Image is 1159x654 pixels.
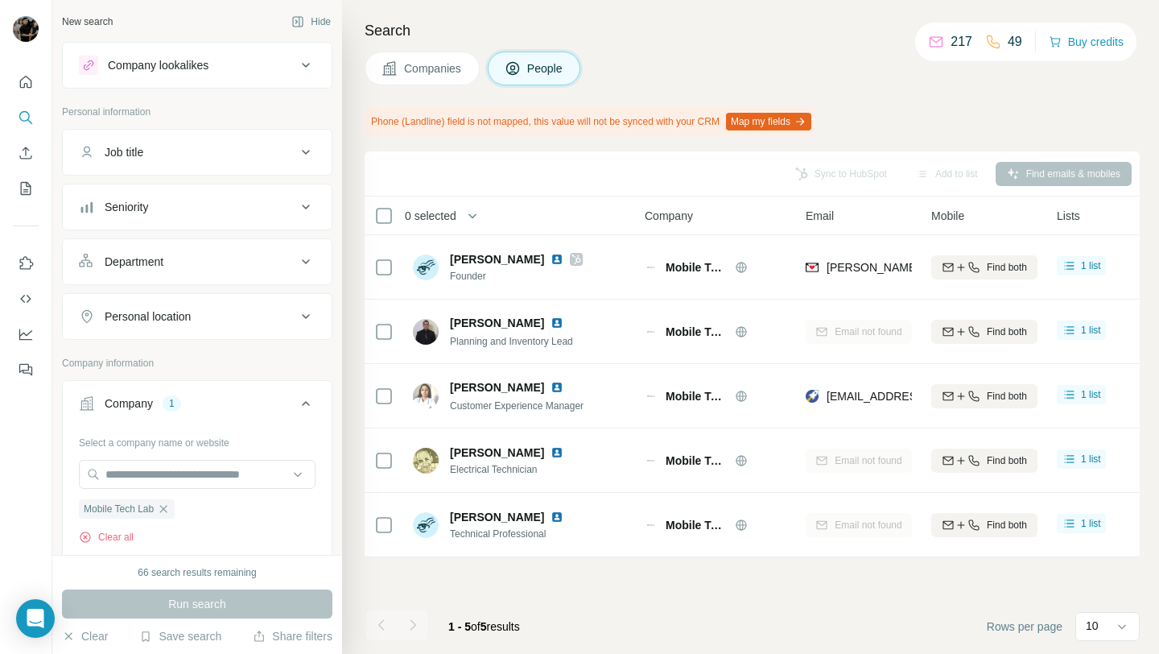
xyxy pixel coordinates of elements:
img: Logo of Mobile Tech Lab [645,519,658,532]
span: [EMAIL_ADDRESS][DOMAIN_NAME] [827,390,1017,403]
span: 1 list [1081,452,1101,466]
span: Mobile Tech Lab [84,502,154,516]
span: Find both [987,453,1027,468]
span: [PERSON_NAME] [450,251,544,267]
span: [PERSON_NAME] [450,315,544,331]
img: Logo of Mobile Tech Lab [645,261,658,274]
button: Seniority [63,188,332,226]
span: Email [806,208,834,224]
button: My lists [13,174,39,203]
div: Seniority [105,199,148,215]
div: 1 [163,396,181,411]
span: Company [645,208,693,224]
button: Department [63,242,332,281]
button: Buy credits [1049,31,1124,53]
img: LinkedIn logo [551,446,563,459]
span: Mobile Tech Lab [666,388,727,404]
span: Mobile Tech Lab [666,259,727,275]
img: Avatar [413,448,439,474]
div: Personal location [105,308,191,325]
img: LinkedIn logo [551,253,563,266]
button: Find both [931,255,1037,279]
button: Search [13,103,39,132]
span: 1 list [1081,387,1101,402]
button: Save search [139,628,221,644]
span: Find both [987,325,1027,339]
img: Logo of Mobile Tech Lab [645,325,658,338]
img: Logo of Mobile Tech Lab [645,454,658,467]
span: Lists [1057,208,1080,224]
span: Find both [987,389,1027,404]
img: provider rocketreach logo [806,388,819,404]
span: Companies [404,60,463,77]
div: Company [105,395,153,412]
span: Mobile Tech Lab [666,324,727,340]
span: Customer Experience Manager [450,400,584,412]
img: LinkedIn logo [551,317,563,329]
button: Share filters [253,628,332,644]
button: Hide [280,10,342,34]
button: Company1 [63,384,332,429]
span: Electrical Technician [450,462,583,477]
span: [PERSON_NAME] [450,379,544,395]
span: results [448,620,520,633]
button: Use Surfe on LinkedIn [13,249,39,278]
span: 5 [481,620,487,633]
button: Personal location [63,297,332,336]
span: Mobile [931,208,964,224]
span: Technical Professional [450,527,583,541]
span: [PERSON_NAME] [450,445,544,461]
h4: Search [365,19,1140,42]
p: 49 [1008,32,1022,52]
span: 1 list [1081,259,1101,273]
button: Feedback [13,355,39,384]
span: Mobile Tech Lab [666,453,727,469]
div: Open Intercom Messenger [16,599,55,638]
img: Logo of Mobile Tech Lab [645,390,658,403]
button: Map my fields [726,113,811,130]
span: 1 list [1081,323,1101,337]
img: Avatar [413,512,439,538]
span: of [471,620,481,633]
div: Phone (Landline) field is not mapped, this value will not be synced with your CRM [365,108,815,135]
p: Personal information [62,105,332,119]
span: Founder [450,269,583,284]
span: Find both [987,260,1027,275]
span: 1 list [1081,516,1101,531]
p: 10 [1086,618,1099,634]
img: Avatar [13,16,39,42]
span: People [527,60,564,77]
button: Quick start [13,68,39,97]
button: Find both [931,513,1037,537]
div: Company lookalikes [108,57,208,73]
img: Avatar [413,383,439,409]
img: provider findymail logo [806,259,819,275]
button: Company lookalikes [63,46,332,85]
span: Planning and Inventory Lead [450,336,573,347]
p: 217 [951,32,972,52]
span: 1 - 5 [448,620,471,633]
img: Avatar [413,255,439,280]
div: 66 search results remaining [138,565,256,580]
div: Department [105,254,163,270]
p: Company information [62,356,332,370]
div: Select a company name or website [79,429,316,450]
button: Enrich CSV [13,139,39,168]
div: Job title [105,144,143,160]
button: Find both [931,384,1037,408]
span: 0 selected [405,208,456,224]
span: Mobile Tech Lab [666,517,727,533]
img: Avatar [413,319,439,345]
img: LinkedIn logo [551,511,563,524]
span: [PERSON_NAME] [450,509,544,525]
span: Rows per page [987,619,1062,635]
div: New search [62,14,113,29]
button: Clear all [79,530,134,544]
span: Find both [987,518,1027,532]
img: LinkedIn logo [551,381,563,394]
button: Find both [931,320,1037,344]
button: Clear [62,628,108,644]
button: Dashboard [13,320,39,349]
span: [PERSON_NAME][EMAIL_ADDRESS][DOMAIN_NAME] [827,261,1110,274]
button: Job title [63,133,332,172]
